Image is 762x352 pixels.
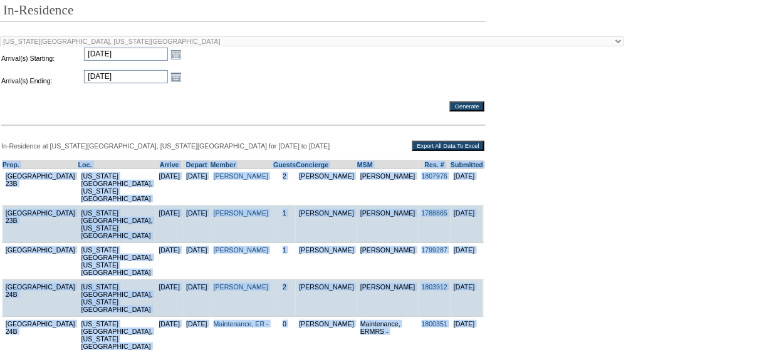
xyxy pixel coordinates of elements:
td: Arrival(s) Starting: [1,48,83,69]
td: [DATE] [156,206,184,243]
a: Concierge [296,161,328,168]
a: Arrive [160,161,179,168]
a: Prop. [3,161,19,168]
a: Loc. [78,161,92,168]
a: Member [211,161,236,168]
td: [PERSON_NAME] [357,280,419,317]
td: 1 [273,206,296,243]
a: Guests [273,161,296,168]
td: [DATE] [183,169,211,206]
td: Arrival(s) Ending: [1,70,83,91]
td: [PERSON_NAME] [296,280,357,317]
a: Maintenance, ER - [214,320,269,328]
a: [PERSON_NAME] [214,283,269,291]
a: Res. # [425,161,444,168]
td: [US_STATE][GEOGRAPHIC_DATA], [US_STATE][GEOGRAPHIC_DATA] [78,243,156,280]
td: [US_STATE][GEOGRAPHIC_DATA], [US_STATE][GEOGRAPHIC_DATA] [78,169,156,206]
a: [PERSON_NAME] [214,172,269,180]
td: [DATE] [451,280,484,317]
td: [DATE] [156,243,184,280]
td: [DATE] [451,169,484,206]
td: 1 [273,243,296,280]
td: [PERSON_NAME] [296,206,357,243]
td: [PERSON_NAME] [296,243,357,280]
td: [GEOGRAPHIC_DATA] [2,243,78,280]
td: [DATE] [183,206,211,243]
a: 1799287 [422,246,448,254]
td: 2 [273,280,296,317]
input: Export All Data To Excel [412,141,484,151]
a: Depart [186,161,207,168]
td: [DATE] [451,206,484,243]
td: [PERSON_NAME] [357,243,419,280]
a: 1800351 [422,320,448,328]
a: 1788865 [422,209,448,217]
a: MSM [357,161,373,168]
a: 1807976 [422,172,448,180]
td: [PERSON_NAME] [357,206,419,243]
td: [DATE] [156,280,184,317]
td: 2 [273,169,296,206]
a: 1803912 [422,283,448,291]
td: [PERSON_NAME] [357,169,419,206]
a: [PERSON_NAME] [214,209,269,217]
td: [DATE] [183,243,211,280]
input: Generate [450,101,484,111]
a: Submitted [451,161,483,168]
td: [DATE] [451,243,484,280]
span: In-Residence at [US_STATE][GEOGRAPHIC_DATA], [US_STATE][GEOGRAPHIC_DATA] for [DATE] to [DATE] [1,142,330,150]
td: [GEOGRAPHIC_DATA] 24B [2,280,78,317]
a: [PERSON_NAME] [214,246,269,254]
td: [DATE] [183,280,211,317]
td: [GEOGRAPHIC_DATA] 23B [2,206,78,243]
a: Open the calendar popup. [169,48,183,61]
td: [US_STATE][GEOGRAPHIC_DATA], [US_STATE][GEOGRAPHIC_DATA] [78,206,156,243]
td: [PERSON_NAME] [296,169,357,206]
td: [US_STATE][GEOGRAPHIC_DATA], [US_STATE][GEOGRAPHIC_DATA] [78,280,156,317]
a: Open the calendar popup. [169,70,183,84]
td: [GEOGRAPHIC_DATA] 23B [2,169,78,206]
td: [DATE] [156,169,184,206]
